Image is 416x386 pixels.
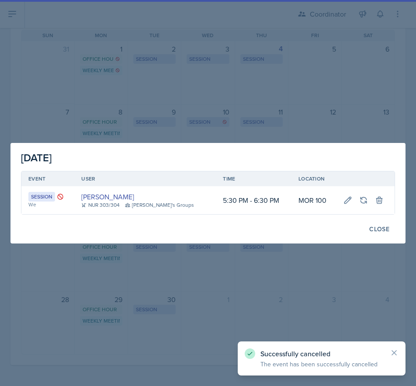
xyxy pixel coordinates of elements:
th: Event [21,171,74,186]
div: [PERSON_NAME]'s Groups [125,201,194,209]
th: User [74,171,216,186]
button: Close [364,222,395,236]
p: Successfully cancelled [260,349,383,358]
th: Location [291,171,336,186]
th: Time [216,171,291,186]
div: We [28,201,67,209]
td: MOR 100 [291,186,336,214]
td: 5:30 PM - 6:30 PM [216,186,291,214]
div: NUR 303/304 [81,201,120,209]
div: [DATE] [21,150,395,166]
div: Session [28,192,55,202]
div: Close [369,226,389,233]
p: The event has been successfully cancelled [260,360,383,369]
a: [PERSON_NAME] [81,191,134,202]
